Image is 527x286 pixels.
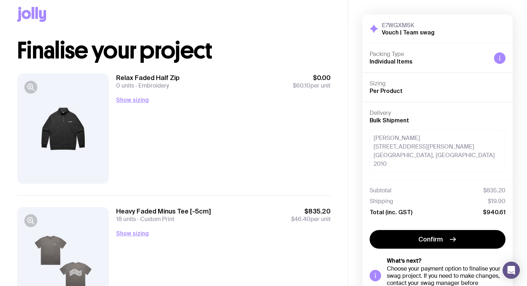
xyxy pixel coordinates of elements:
span: Embroidery [134,82,169,89]
h4: Packing Type [370,51,488,58]
span: $60.10 [293,82,310,89]
div: [PERSON_NAME] [STREET_ADDRESS][PERSON_NAME] [GEOGRAPHIC_DATA], [GEOGRAPHIC_DATA] 2010 [370,130,505,172]
span: $835.20 [483,187,505,194]
span: Confirm [418,235,443,244]
h4: Sizing [370,80,505,87]
span: $19.90 [488,198,505,205]
h3: E7WGXM5K [382,22,435,29]
button: Confirm [370,230,505,249]
h3: Relax Faded Half Zip [116,74,180,82]
span: Per Product [370,88,403,94]
span: Subtotal [370,187,391,194]
span: Shipping [370,198,393,205]
span: Bulk Shipment [370,117,409,123]
h5: What’s next? [387,257,505,264]
span: Total (inc. GST) [370,208,412,216]
span: $940.61 [483,208,505,216]
span: $0.00 [293,74,331,82]
span: per unit [293,82,331,89]
span: 0 units [116,82,134,89]
button: Show sizing [116,95,149,104]
h1: Finalise your project [17,39,331,62]
span: per unit [291,216,331,223]
div: Open Intercom Messenger [503,262,520,279]
h3: Heavy Faded Minus Tee [-5cm] [116,207,211,216]
span: Custom Print [136,215,174,223]
h2: Vouch | Team swag [382,29,435,36]
span: 18 units [116,215,136,223]
span: $46.40 [291,215,310,223]
span: $835.20 [291,207,331,216]
h4: Delivery [370,109,505,117]
button: Show sizing [116,229,149,238]
span: Individual Items [370,58,413,65]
